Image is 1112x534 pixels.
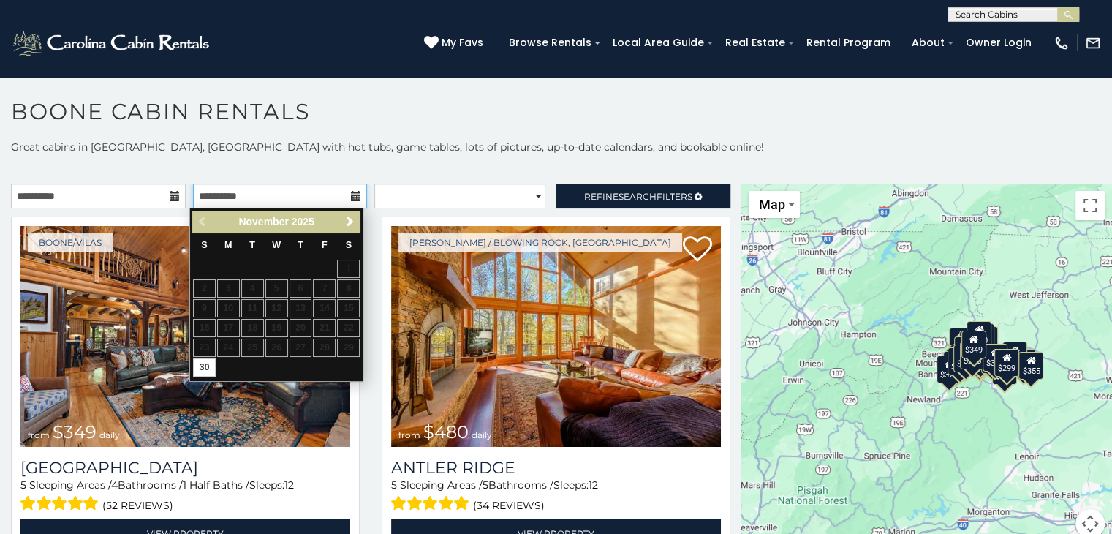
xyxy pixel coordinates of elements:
[991,357,1016,385] div: $350
[1054,35,1070,51] img: phone-regular-white.png
[483,478,488,492] span: 5
[391,478,397,492] span: 5
[619,191,657,202] span: Search
[341,213,359,231] a: Next
[1002,342,1027,369] div: $930
[1085,35,1101,51] img: mail-regular-white.png
[442,35,483,50] span: My Favs
[994,349,1019,377] div: $299
[298,240,303,250] span: Thursday
[183,478,249,492] span: 1 Half Baths /
[193,358,216,377] a: 30
[983,343,1007,371] div: $380
[961,331,986,358] div: $349
[589,478,598,492] span: 12
[238,216,288,227] span: November
[556,184,731,208] a: RefineSearchFilters
[20,458,350,478] a: [GEOGRAPHIC_DATA]
[249,240,255,250] span: Tuesday
[605,31,711,54] a: Local Area Guide
[947,347,972,375] div: $325
[398,429,420,440] span: from
[272,240,281,250] span: Wednesday
[1018,352,1043,380] div: $355
[972,326,997,354] div: $250
[967,320,991,348] div: $320
[322,240,328,250] span: Friday
[11,29,213,58] img: White-1-2.png
[1075,191,1105,220] button: Toggle fullscreen view
[224,240,232,250] span: Monday
[936,355,961,383] div: $375
[948,328,973,356] div: $635
[102,496,173,515] span: (52 reviews)
[391,478,721,515] div: Sleeping Areas / Bathrooms / Sleeps:
[473,496,545,515] span: (34 reviews)
[799,31,898,54] a: Rental Program
[20,458,350,478] h3: Diamond Creek Lodge
[718,31,793,54] a: Real Estate
[99,429,120,440] span: daily
[683,235,712,266] a: Add to favorites
[424,35,487,51] a: My Favs
[28,233,113,252] a: Boone/Vilas
[968,342,993,369] div: $395
[759,197,785,212] span: Map
[423,421,469,443] span: $480
[959,342,984,369] div: $225
[749,191,800,218] button: Change map style
[502,31,599,54] a: Browse Rentals
[346,240,352,250] span: Saturday
[292,216,314,227] span: 2025
[584,191,692,202] span: Refine Filters
[969,323,994,351] div: $255
[344,216,356,227] span: Next
[391,226,721,447] img: Antler Ridge
[111,478,118,492] span: 4
[20,478,26,492] span: 5
[20,226,350,447] img: Diamond Creek Lodge
[398,233,682,252] a: [PERSON_NAME] / Blowing Rock, [GEOGRAPHIC_DATA]
[20,226,350,447] a: Diamond Creek Lodge from $349 daily
[472,429,492,440] span: daily
[904,31,952,54] a: About
[201,240,207,250] span: Sunday
[953,345,977,372] div: $395
[958,31,1039,54] a: Owner Login
[967,346,992,374] div: $315
[391,226,721,447] a: Antler Ridge from $480 daily
[20,478,350,515] div: Sleeping Areas / Bathrooms / Sleeps:
[391,458,721,478] a: Antler Ridge
[284,478,294,492] span: 12
[53,421,97,443] span: $349
[28,429,50,440] span: from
